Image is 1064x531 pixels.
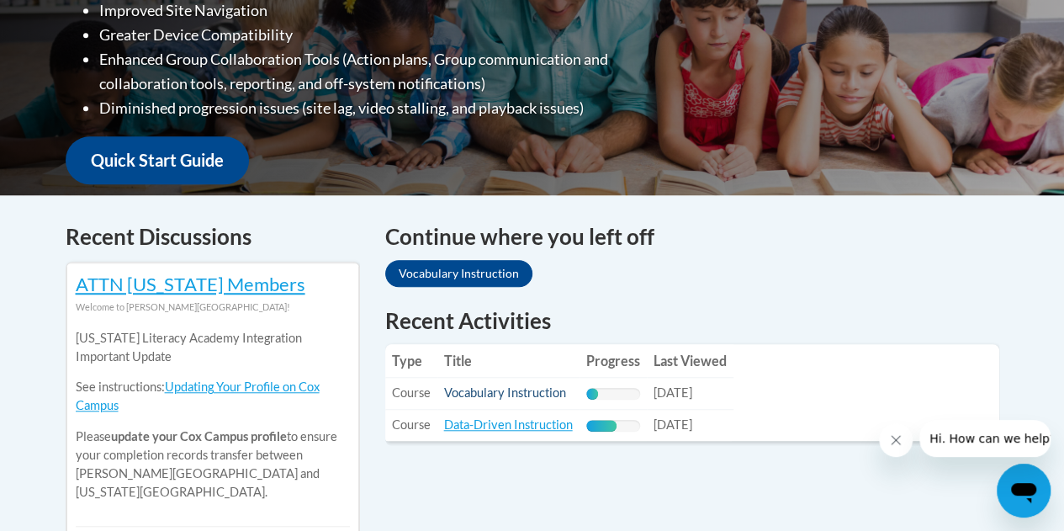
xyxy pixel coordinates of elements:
[580,344,647,378] th: Progress
[66,136,249,184] a: Quick Start Guide
[385,305,999,336] h1: Recent Activities
[392,417,431,432] span: Course
[385,344,437,378] th: Type
[76,316,350,514] div: Please to ensure your completion records transfer between [PERSON_NAME][GEOGRAPHIC_DATA] and [US_...
[111,429,287,443] b: update your Cox Campus profile
[437,344,580,378] th: Title
[66,220,360,253] h4: Recent Discussions
[76,378,350,415] p: See instructions:
[76,380,320,412] a: Updating Your Profile on Cox Campus
[392,385,431,400] span: Course
[444,385,566,400] a: Vocabulary Instruction
[997,464,1051,518] iframe: Button to launch messaging window
[76,273,305,295] a: ATTN [US_STATE] Members
[76,329,350,366] p: [US_STATE] Literacy Academy Integration Important Update
[647,344,733,378] th: Last Viewed
[919,420,1051,457] iframe: Message from company
[99,96,675,120] li: Diminished progression issues (site lag, video stalling, and playback issues)
[654,417,692,432] span: [DATE]
[385,220,999,253] h4: Continue where you left off
[586,420,617,432] div: Progress, %
[586,388,599,400] div: Progress, %
[76,298,350,316] div: Welcome to [PERSON_NAME][GEOGRAPHIC_DATA]!
[10,12,136,25] span: Hi. How can we help?
[99,23,675,47] li: Greater Device Compatibility
[879,423,913,457] iframe: Close message
[99,47,675,96] li: Enhanced Group Collaboration Tools (Action plans, Group communication and collaboration tools, re...
[385,260,532,287] a: Vocabulary Instruction
[654,385,692,400] span: [DATE]
[444,417,573,432] a: Data-Driven Instruction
